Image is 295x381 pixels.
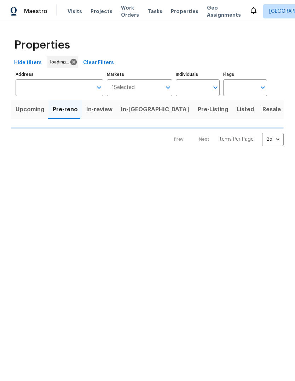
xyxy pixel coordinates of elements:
[171,8,198,15] span: Properties
[258,83,268,93] button: Open
[107,72,173,77] label: Markets
[68,8,82,15] span: Visits
[262,105,281,114] span: Resale
[11,56,45,69] button: Hide filters
[47,56,78,68] div: loading...
[207,4,241,18] span: Geo Assignments
[94,83,104,93] button: Open
[121,4,139,18] span: Work Orders
[24,8,47,15] span: Maestro
[50,58,72,66] span: loading...
[14,41,70,49] span: Properties
[16,105,44,114] span: Upcoming
[121,105,189,114] span: In-[GEOGRAPHIC_DATA]
[167,133,284,146] nav: Pagination Navigation
[16,72,103,77] label: Address
[14,58,42,67] span: Hide filters
[198,105,228,114] span: Pre-Listing
[237,105,254,114] span: Listed
[262,130,284,149] div: 25
[210,83,220,93] button: Open
[83,58,114,67] span: Clear Filters
[176,72,220,77] label: Individuals
[218,136,254,143] p: Items Per Page
[86,105,112,114] span: In-review
[112,85,135,91] span: 1 Selected
[91,8,112,15] span: Projects
[223,72,267,77] label: Flags
[147,9,162,14] span: Tasks
[53,105,78,114] span: Pre-reno
[80,56,117,69] button: Clear Filters
[163,83,173,93] button: Open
